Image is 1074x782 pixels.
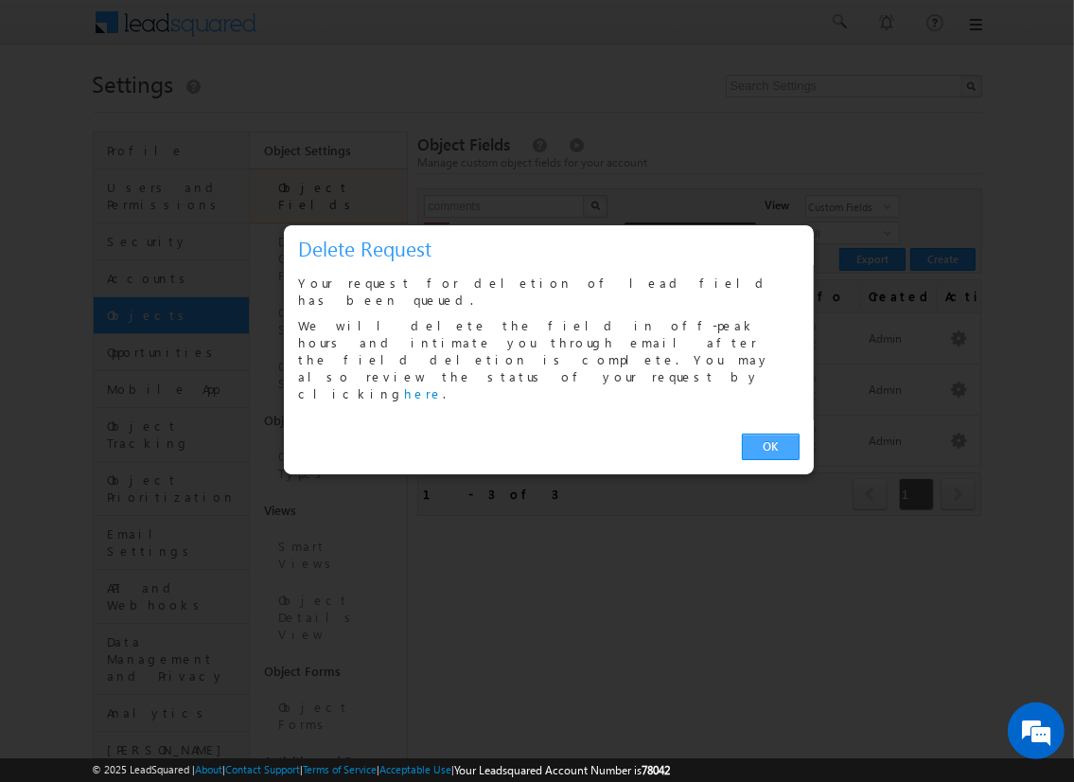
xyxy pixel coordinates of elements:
em: Submit [277,583,343,609]
div: Leave a message [98,99,318,124]
img: d_60004797649_company_0_60004797649 [32,99,79,124]
a: About [196,763,223,775]
a: here [404,385,443,401]
a: OK [742,434,800,460]
p: We will delete the field in off-peak hours and intimate you through email after the field deletio... [298,317,800,402]
h3: Delete Request [298,232,807,265]
p: Your request for deletion of lead field has been queued. [298,275,800,309]
a: Contact Support [226,763,301,775]
span: Your Leadsquared Account Number is [455,763,671,777]
textarea: Type your message and click 'Submit' [25,175,345,567]
div: Minimize live chat window [310,9,356,55]
span: 78042 [643,763,671,777]
span: © 2025 LeadSquared | | | | | [93,761,671,779]
a: Acceptable Use [380,763,452,775]
a: Terms of Service [304,763,378,775]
